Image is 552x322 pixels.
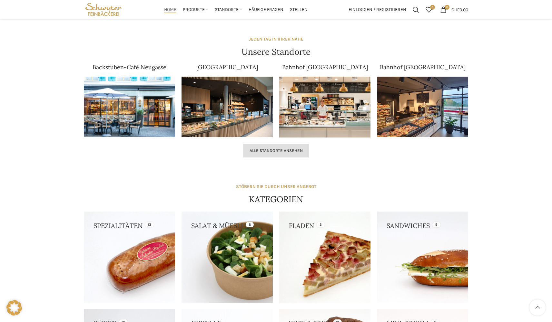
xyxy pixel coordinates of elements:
[422,3,435,16] a: 0
[445,5,449,10] span: 0
[249,36,303,43] div: JEDEN TAG IN IHRER NÄHE
[529,299,546,316] a: Scroll to top button
[409,3,422,16] a: Suchen
[422,3,435,16] div: Meine Wunschliste
[349,7,406,12] span: Einloggen / Registrieren
[93,63,166,71] a: Backstuben-Café Neugasse
[196,63,258,71] a: [GEOGRAPHIC_DATA]
[249,194,303,205] h4: KATEGORIEN
[243,144,309,157] a: Alle Standorte ansehen
[249,7,283,13] span: Häufige Fragen
[183,3,208,16] a: Produkte
[249,3,283,16] a: Häufige Fragen
[290,3,308,16] a: Stellen
[183,7,205,13] span: Produkte
[451,7,459,12] span: CHF
[164,7,176,13] span: Home
[127,3,345,16] div: Main navigation
[282,63,368,71] a: Bahnhof [GEOGRAPHIC_DATA]
[84,6,123,12] a: Site logo
[215,7,239,13] span: Standorte
[290,7,308,13] span: Stellen
[430,5,435,10] span: 0
[236,183,316,190] div: STÖBERN SIE DURCH UNSER ANGEBOT
[164,3,176,16] a: Home
[250,148,303,153] span: Alle Standorte ansehen
[451,7,468,12] bdi: 0.00
[215,3,242,16] a: Standorte
[380,63,466,71] a: Bahnhof [GEOGRAPHIC_DATA]
[437,3,471,16] a: 0 CHF0.00
[345,3,409,16] a: Einloggen / Registrieren
[241,46,310,58] h4: Unsere Standorte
